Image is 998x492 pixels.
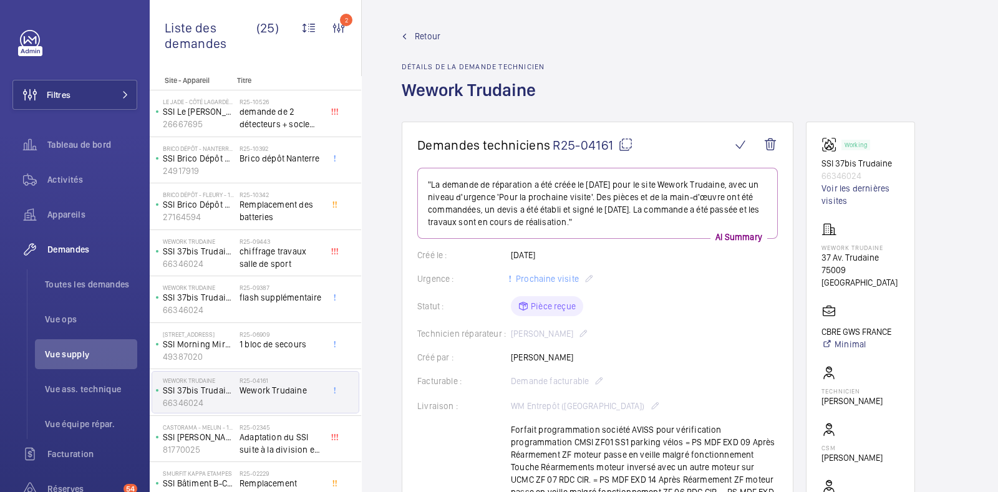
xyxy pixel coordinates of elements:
p: [PERSON_NAME] [821,451,883,464]
h2: R25-02345 [240,423,322,431]
p: Brico Dépôt - FLEURY - 1786 [163,191,235,198]
span: Vue ops [45,313,137,326]
h2: R25-04161 [240,377,322,384]
p: Smurfit Kappa Etampes [163,470,235,477]
p: SSI Brico Dépôt Nanterre [163,152,235,165]
p: SSI [PERSON_NAME] [163,431,235,443]
p: 66346024 [163,304,235,316]
span: R25-04161 [553,137,633,153]
span: demande de 2 détecteurs + socle CHUBB [240,105,322,130]
p: SSI 37bis Trudaine [821,157,899,170]
p: SSI Brico Dépôt Fleury [163,198,235,211]
span: Vue ass. technique [45,383,137,395]
span: Toutes les demandes [45,278,137,291]
span: Filtres [47,89,70,101]
p: SSI Bâtiment B-C-STOCK Smurfit Kappa Étampes [163,477,235,490]
p: Castorama - MELUN - 1423 [163,423,235,431]
p: 37 Av. Trudaine [821,251,899,264]
p: Le Jade - côté Lagardère [163,98,235,105]
p: 27164594 [163,211,235,223]
h2: R25-10526 [240,98,322,105]
p: Technicien [821,387,883,395]
p: 26667695 [163,118,235,130]
p: 66346024 [163,397,235,409]
p: WeWork Trudaine [163,377,235,384]
p: CSM [821,444,883,451]
p: 81770025 [163,443,235,456]
p: SSI 37bis Trudaine [163,291,235,304]
p: SSI Le [PERSON_NAME] [163,105,235,118]
p: 66346024 [821,170,899,182]
p: 75009 [GEOGRAPHIC_DATA] [821,264,899,289]
p: 49387020 [163,350,235,363]
span: Vue équipe répar. [45,418,137,430]
h2: Détails de la demande technicien [402,62,545,71]
p: CBRE GWS FRANCE [821,326,891,338]
span: flash supplémentaire [240,291,322,304]
span: Vue supply [45,348,137,360]
p: WeWork Trudaine [163,284,235,291]
button: Filtres [12,80,137,110]
h2: R25-10342 [240,191,322,198]
p: [PERSON_NAME] [821,395,883,407]
p: Brico Dépôt - NANTERRE - 1938 [163,145,235,152]
h2: R25-10392 [240,145,322,152]
span: 1 bloc de secours [240,338,322,350]
span: Liste des demandes [165,20,256,51]
h2: R25-02229 [240,470,322,477]
h2: R25-09443 [240,238,322,245]
a: Minimal [821,338,891,350]
img: fire_alarm.svg [821,137,841,152]
span: Facturation [47,448,137,460]
span: Wework Trudaine [240,384,322,397]
span: Tableau de bord [47,138,137,151]
span: Adaptation du SSI suite à la division et réaménagement du magasin [240,431,322,456]
span: Retour [415,30,440,42]
h2: R25-06909 [240,330,322,338]
p: WeWork Trudaine [163,238,235,245]
span: Brico dépôt Nanterre [240,152,322,165]
p: SSI 37bis Trudaine [163,245,235,258]
p: Titre [237,76,319,85]
span: Demandes techniciens [417,137,550,153]
span: Activités [47,173,137,186]
p: SSI 37bis Trudaine [163,384,235,397]
p: Site - Appareil [150,76,232,85]
p: "La demande de réparation a été créée le [DATE] pour le site Wework Trudaine, avec un niveau d'ur... [428,178,767,228]
p: [STREET_ADDRESS] [163,330,235,338]
span: chiffrage travaux salle de sport [240,245,322,270]
h2: R25-09387 [240,284,322,291]
h1: Wework Trudaine [402,79,545,122]
span: Remplacement des batteries [240,198,322,223]
span: Appareils [47,208,137,221]
p: SSI Morning Miromesnil [163,338,235,350]
p: 24917919 [163,165,235,177]
p: WeWork Trudaine [821,244,899,251]
p: Working [845,143,867,147]
a: Voir les dernières visites [821,182,899,207]
span: Demandes [47,243,137,256]
p: 66346024 [163,258,235,270]
p: AI Summary [710,231,767,243]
